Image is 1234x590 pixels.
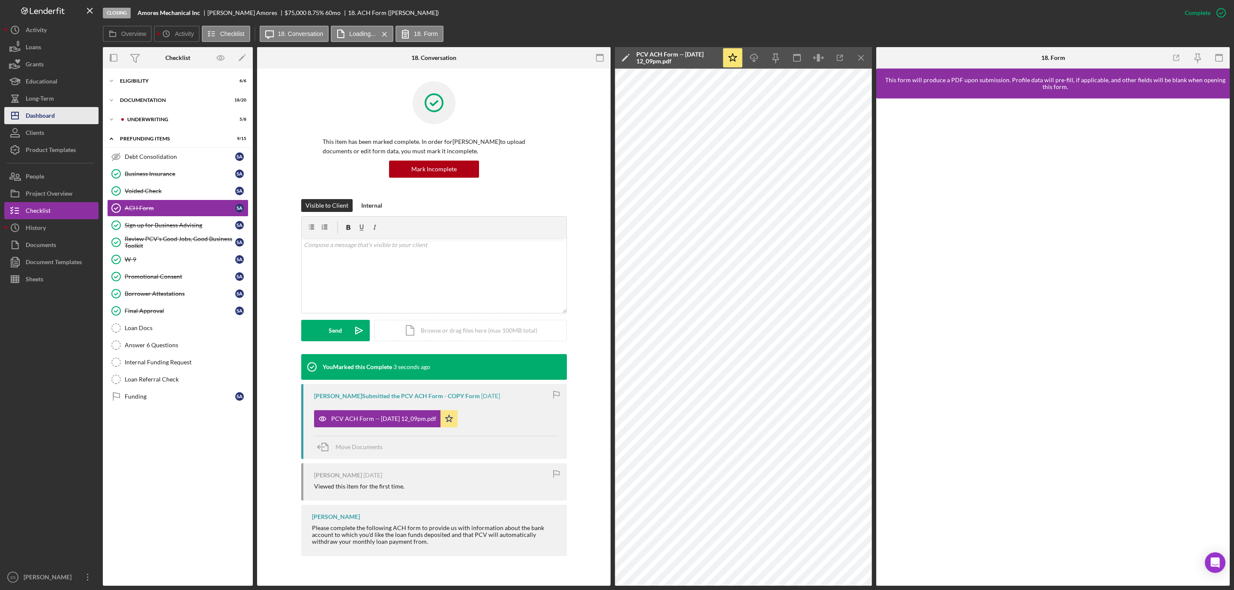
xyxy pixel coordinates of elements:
[107,268,249,285] a: Promotional ConsentSA
[329,320,342,341] div: Send
[331,415,436,422] div: PCV ACH Form -- [DATE] 12_09pm.pdf
[278,30,323,37] label: 18. Conversation
[235,170,244,178] div: S A
[235,289,244,298] div: S A
[125,325,248,331] div: Loan Docs
[235,238,244,247] div: S A
[1176,4,1230,21] button: Complete
[125,235,235,249] div: Review PCV's Good Jobs, Good Business Toolkit
[314,483,404,490] div: Viewed this item for the first time.
[312,513,360,520] div: [PERSON_NAME]
[120,136,225,141] div: Prefunding Items
[881,77,1230,90] div: This form will produce a PDF upon submission. Profile data will pre-fill, if applicable, and othe...
[235,221,244,229] div: S A
[235,187,244,195] div: S A
[357,199,386,212] button: Internal
[335,443,383,450] span: Move Documents
[325,9,341,16] div: 60 mo
[175,30,194,37] label: Activity
[231,117,246,122] div: 5 / 8
[389,161,479,178] button: Mark Incomplete
[125,273,235,280] div: Promotional Consent
[885,107,1222,577] iframe: Lenderfit form
[107,148,249,165] a: Debt ConsolidationSA
[1185,4,1210,21] div: Complete
[260,26,329,42] button: 18. Conversation
[331,26,393,42] button: Loading...
[121,30,146,37] label: Overview
[125,290,235,297] div: Borrower Attestations
[125,205,235,212] div: ACH Form
[285,9,306,16] div: $75,000
[125,307,235,314] div: Final Approval
[231,136,246,141] div: 9 / 15
[220,30,245,37] label: Checklist
[120,98,225,103] div: Documentation
[107,165,249,182] a: Business InsuranceSA
[125,376,248,383] div: Loan Referral Check
[235,392,244,401] div: S A
[301,199,353,212] button: Visible to Client
[165,54,190,61] div: Checklist
[125,256,235,263] div: W-9
[411,161,457,178] div: Mark Incomplete
[125,188,235,194] div: Voided Check
[125,359,248,366] div: Internal Funding Request
[103,26,152,42] button: Overview
[4,569,99,586] button: SS[PERSON_NAME]
[411,54,456,61] div: 18. Conversation
[107,217,249,234] a: Sign up for Business AdvisingSA
[207,9,285,16] div: [PERSON_NAME] Amores
[395,26,443,42] button: 18. Form
[314,410,458,427] button: PCV ACH Form -- [DATE] 12_09pm.pdf
[231,98,246,103] div: 18 / 20
[125,393,235,400] div: Funding
[1205,552,1225,573] div: Open Intercom Messenger
[125,170,235,177] div: Business Insurance
[107,302,249,319] a: Final ApprovalSA
[414,30,438,37] label: 18. Form
[154,26,199,42] button: Activity
[312,524,558,545] div: Please complete the following ACH form to provide us with information about the bank account to w...
[393,364,430,370] time: 2025-10-06 18:49
[125,222,235,229] div: Sign up for Business Advising
[103,8,131,18] div: Closing
[127,117,225,122] div: Underwriting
